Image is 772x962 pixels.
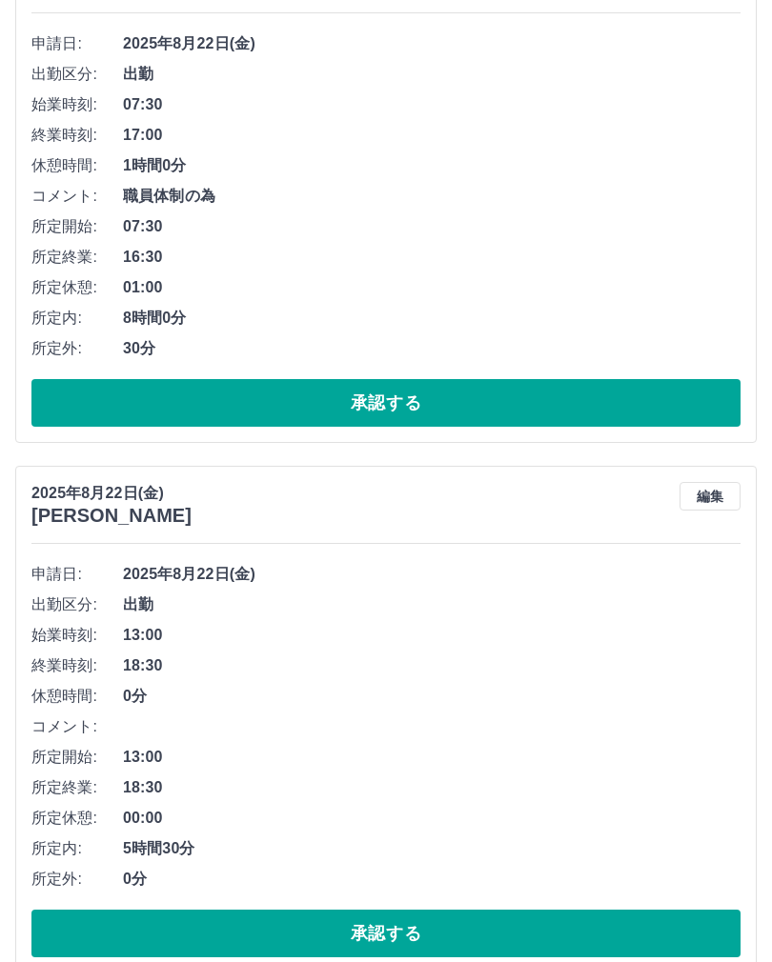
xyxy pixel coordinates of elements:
[123,563,741,586] span: 2025年8月22日(金)
[31,837,123,860] span: 所定内:
[31,185,123,208] span: コメント:
[123,654,741,677] span: 18:30
[31,215,123,238] span: 所定開始:
[123,593,741,616] span: 出勤
[123,776,741,799] span: 18:30
[123,807,741,830] span: 00:00
[31,379,741,427] button: 承認する
[123,276,741,299] span: 01:00
[31,246,123,269] span: 所定終業:
[31,337,123,360] span: 所定外:
[123,154,741,177] span: 1時間0分
[123,32,741,55] span: 2025年8月22日(金)
[31,654,123,677] span: 終業時刻:
[31,715,123,738] span: コメント:
[31,807,123,830] span: 所定休憩:
[123,246,741,269] span: 16:30
[123,215,741,238] span: 07:30
[31,910,741,957] button: 承認する
[123,685,741,708] span: 0分
[123,746,741,769] span: 13:00
[31,868,123,891] span: 所定外:
[31,124,123,147] span: 終業時刻:
[31,154,123,177] span: 休憩時間:
[31,746,123,769] span: 所定開始:
[123,337,741,360] span: 30分
[123,63,741,86] span: 出勤
[31,776,123,799] span: 所定終業:
[31,685,123,708] span: 休憩時間:
[123,185,741,208] span: 職員体制の為
[680,482,741,511] button: 編集
[31,276,123,299] span: 所定休憩:
[123,837,741,860] span: 5時間30分
[123,93,741,116] span: 07:30
[123,307,741,330] span: 8時間0分
[123,624,741,647] span: 13:00
[31,505,192,527] h3: [PERSON_NAME]
[31,593,123,616] span: 出勤区分:
[31,563,123,586] span: 申請日:
[31,624,123,647] span: 始業時刻:
[31,32,123,55] span: 申請日:
[31,63,123,86] span: 出勤区分:
[123,868,741,891] span: 0分
[31,93,123,116] span: 始業時刻:
[123,124,741,147] span: 17:00
[31,482,192,505] p: 2025年8月22日(金)
[31,307,123,330] span: 所定内:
